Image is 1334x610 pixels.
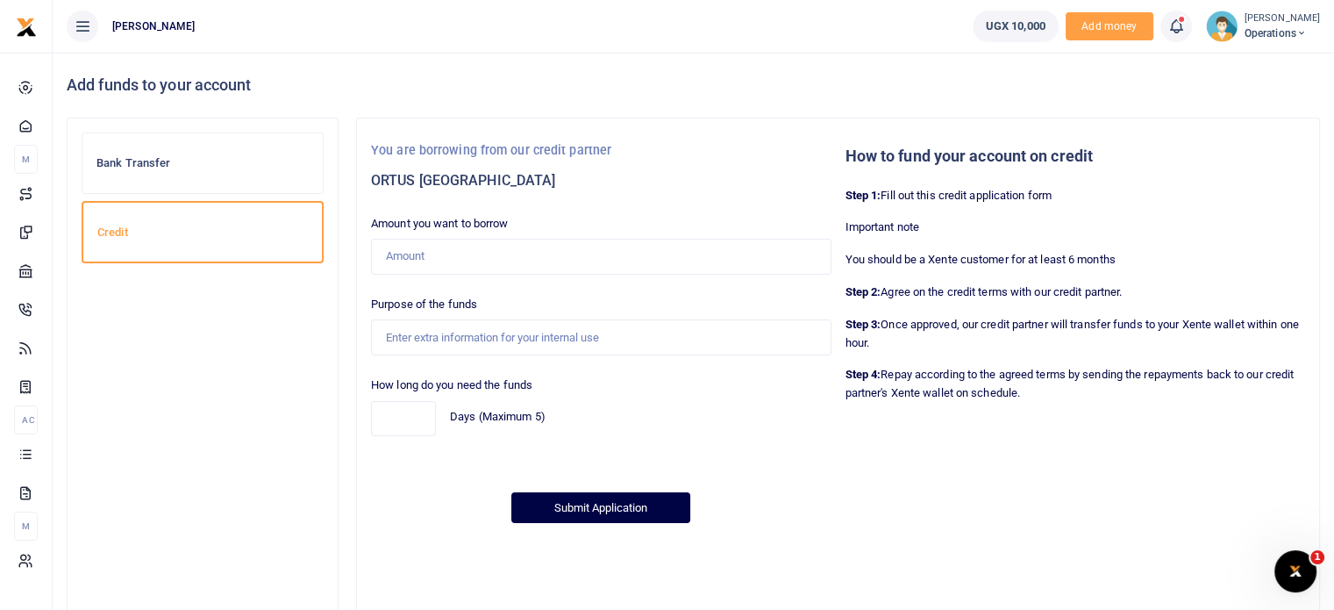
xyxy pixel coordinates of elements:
[450,408,546,426] label: Days (Maximum 5)
[14,145,38,174] li: M
[371,239,831,275] input: Amount
[845,147,1306,166] h5: How to fund your account on credit
[966,11,1066,42] li: Wallet ballance
[845,316,1306,353] p: Once approved, our credit partner will transfer funds to your Xente wallet within one hour.
[371,296,477,313] label: Purpose of the funds
[1310,550,1324,564] span: 1
[14,512,38,541] li: M
[371,319,831,355] input: Enter extra information for your internal use
[845,189,881,202] strong: Step 1:
[1245,11,1320,26] small: [PERSON_NAME]
[16,19,37,32] a: logo-small logo-large logo-large
[14,405,38,434] li: Ac
[105,18,202,34] span: [PERSON_NAME]
[511,492,690,522] button: Submit Application
[16,17,37,38] img: logo-small
[371,168,831,194] h3: ORTUS [GEOGRAPHIC_DATA]
[1274,550,1316,592] iframe: Intercom live chat
[97,226,308,240] h6: Credit
[845,251,1306,269] p: You should be a Xente customer for at least 6 months
[986,18,1045,35] span: UGX 10,000
[371,143,611,157] small: You are borrowing from our credit partner
[96,156,309,170] h6: Bank Transfer
[1206,11,1238,42] img: profile-user
[845,368,881,381] strong: Step 4:
[845,187,1306,205] p: Fill out this credit application form
[1066,12,1153,41] span: Add money
[1245,25,1320,41] span: Operations
[371,377,532,394] label: How long do you need the funds
[845,285,881,298] strong: Step 2:
[1066,12,1153,41] li: Toup your wallet
[845,219,1306,237] p: Important note
[845,283,1306,302] p: Agree on the credit terms with our credit partner.
[67,75,687,95] h4: Add funds to your account
[1066,18,1153,32] a: Add money
[845,366,1306,403] p: Repay according to the agreed terms by sending the repayments back to our credit partner's Xente ...
[371,215,509,233] label: Amount you want to borrow
[973,11,1059,42] a: UGX 10,000
[845,318,881,331] strong: Step 3:
[1206,11,1320,42] a: profile-user [PERSON_NAME] Operations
